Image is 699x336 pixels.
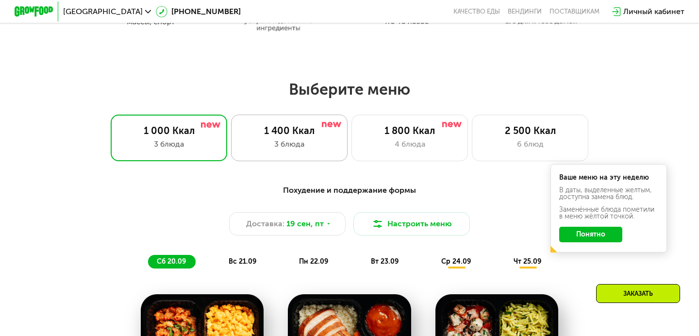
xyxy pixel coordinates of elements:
[453,8,500,16] a: Качество еды
[62,185,637,197] div: Похудение и поддержание формы
[246,218,284,230] span: Доставка:
[596,284,680,303] div: Заказать
[241,125,337,136] div: 1 400 Ккал
[299,257,328,266] span: пн 22.09
[121,125,217,136] div: 1 000 Ккал
[559,206,658,220] div: Заменённые блюда пометили в меню жёлтой точкой.
[286,218,324,230] span: 19 сен, пт
[508,8,542,16] a: Вендинги
[63,8,143,16] span: [GEOGRAPHIC_DATA]
[482,138,578,150] div: 6 блюд
[362,138,458,150] div: 4 блюда
[371,257,399,266] span: вт 23.09
[549,8,599,16] div: поставщикам
[362,125,458,136] div: 1 800 Ккал
[559,187,658,201] div: В даты, выделенные желтым, доступна замена блюд.
[121,138,217,150] div: 3 блюда
[229,257,256,266] span: вс 21.09
[31,80,668,99] h2: Выберите меню
[441,257,471,266] span: ср 24.09
[156,6,241,17] a: [PHONE_NUMBER]
[623,6,684,17] div: Личный кабинет
[559,227,622,242] button: Понятно
[482,125,578,136] div: 2 500 Ккал
[559,174,658,181] div: Ваше меню на эту неделю
[353,212,470,235] button: Настроить меню
[241,138,337,150] div: 3 блюда
[157,257,186,266] span: сб 20.09
[514,257,541,266] span: чт 25.09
